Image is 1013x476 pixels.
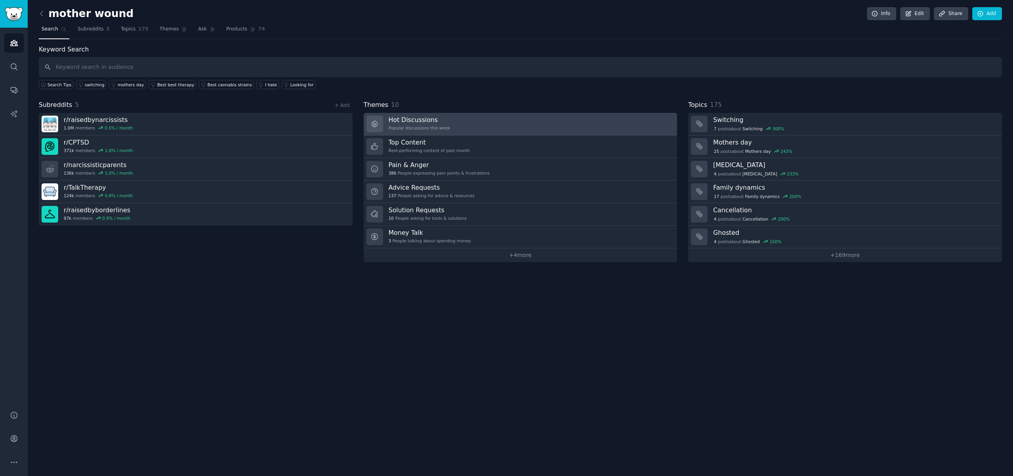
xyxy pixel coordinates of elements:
a: Solution Requests10People asking for tools & solutions [364,203,677,226]
span: 10 [391,101,399,109]
a: Pain & Anger386People expressing pain points & frustrations [364,158,677,181]
div: 150 % [770,239,782,244]
h3: r/ raisedbynarcissists [64,116,133,124]
span: 136k [64,170,74,176]
span: 5 [106,26,110,33]
img: CPTSD [42,138,58,155]
span: 4 [714,171,717,177]
a: I hate [256,80,279,89]
h3: r/ narcissisticparents [64,161,133,169]
div: mothers day [118,82,144,88]
a: r/TalkTherapy124kmembers0.8% / month [39,181,353,203]
a: Ghosted4postsaboutGhosted150% [688,226,1002,248]
span: Themes [364,100,389,110]
a: Info [867,7,896,21]
a: Topics175 [118,23,151,39]
span: 74 [258,26,265,33]
span: Themes [159,26,179,33]
div: I hate [265,82,277,88]
input: Keyword search in audience [39,57,1002,77]
div: People expressing pain points & frustrations [389,170,490,176]
a: switching [76,80,106,89]
div: post s about [713,215,790,223]
div: 300 % [772,126,784,131]
div: 243 % [781,149,793,154]
span: Subreddits [39,100,72,110]
span: 175 [710,101,722,109]
span: 386 [389,170,396,176]
a: Top ContentBest-performing content of past month [364,135,677,158]
a: [MEDICAL_DATA]4postsabout[MEDICAL_DATA]233% [688,158,1002,181]
div: Popular discussions this week [389,125,450,131]
a: Products74 [224,23,268,39]
span: 97k [64,215,71,221]
a: Advice Requests137People asking for advice & resources [364,181,677,203]
div: members [64,125,133,131]
span: 124k [64,193,74,198]
a: mothers day [109,80,146,89]
div: Best best therapy [157,82,194,88]
span: 5 [75,101,79,109]
h3: Money Talk [389,228,471,237]
a: Add [972,7,1002,21]
div: members [64,170,133,176]
a: r/raisedbynarcissists1.0Mmembers0.5% / month [39,113,353,135]
div: switching [85,82,104,88]
h3: Solution Requests [389,206,467,214]
div: 233 % [787,171,799,177]
button: Search Tips [39,80,73,89]
a: Mothers day25postsaboutMothers day243% [688,135,1002,158]
span: Topics [121,26,135,33]
span: Search [42,26,58,33]
span: 17 [714,194,719,199]
a: r/narcissisticparents136kmembers1.0% / month [39,158,353,181]
span: Search Tips [47,82,72,88]
h3: [MEDICAL_DATA] [713,161,996,169]
span: Products [226,26,247,33]
h3: Hot Discussions [389,116,450,124]
div: 0.8 % / month [105,193,133,198]
img: GummySearch logo [5,7,23,21]
div: People asking for tools & solutions [389,215,467,221]
div: post s about [713,170,799,177]
div: 200 % [789,194,801,199]
div: Best cannabis strains [207,82,252,88]
h3: Family dynamics [713,183,996,192]
div: post s about [713,238,782,245]
span: 10 [389,215,394,221]
a: Switching7postsaboutSwitching300% [688,113,1002,135]
a: Share [934,7,968,21]
img: TalkTherapy [42,183,58,200]
span: 4 [714,239,717,244]
div: members [64,193,133,198]
a: r/raisedbyborderlines97kmembers0.9% / month [39,203,353,226]
a: Family dynamics17postsaboutFamily dynamics200% [688,181,1002,203]
h3: r/ TalkTherapy [64,183,133,192]
a: Cancellation4postsaboutCancellation200% [688,203,1002,226]
a: +4more [364,248,677,262]
img: raisedbyborderlines [42,206,58,223]
h3: r/ CPTSD [64,138,133,147]
span: 4 [714,216,717,222]
a: Themes [157,23,190,39]
div: People talking about spending money [389,238,471,244]
span: 7 [714,126,717,131]
div: post s about [713,125,785,132]
h3: Ghosted [713,228,996,237]
h3: Cancellation [713,206,996,214]
div: 1.0 % / month [105,170,133,176]
a: Edit [900,7,930,21]
div: post s about [713,193,802,200]
div: members [64,148,133,153]
div: post s about [713,148,793,155]
span: [MEDICAL_DATA] [742,171,777,177]
div: 0.5 % / month [105,125,133,131]
a: Best cannabis strains [199,80,254,89]
span: Mothers day [745,149,771,154]
a: Hot DiscussionsPopular discussions this week [364,113,677,135]
span: 371k [64,148,74,153]
a: Subreddits5 [75,23,112,39]
span: Ghosted [742,239,760,244]
div: members [64,215,130,221]
div: 1.8 % / month [105,148,133,153]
